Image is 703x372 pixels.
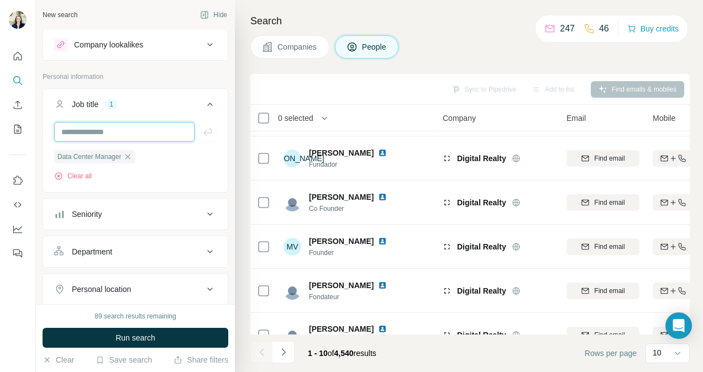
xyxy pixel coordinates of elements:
p: 247 [560,22,575,35]
img: LinkedIn logo [378,281,387,290]
button: Company lookalikes [43,31,228,58]
button: Navigate to next page [272,341,295,363]
span: Digital Realty [457,197,506,208]
span: Digital Realty [457,285,506,296]
div: Department [72,246,112,257]
span: Co Founder [309,204,400,214]
img: Logo of Digital Realty [443,286,452,295]
button: Quick start [9,46,27,66]
span: [PERSON_NAME] [309,147,374,158]
span: 1 - 10 [308,349,328,358]
span: results [308,349,376,358]
button: Find email [566,327,639,343]
span: [PERSON_NAME] [309,323,374,334]
img: Logo of Digital Realty [443,198,452,207]
img: LinkedIn logo [378,193,387,201]
button: Clear all [54,171,92,181]
span: Company [443,113,476,124]
p: 46 [599,22,609,35]
span: Run search [116,332,155,343]
div: Seniority [72,209,102,220]
span: Founder [309,248,400,258]
div: Company lookalikes [74,39,143,50]
span: Digital Realty [457,330,506,341]
span: [PERSON_NAME] [309,280,374,291]
span: Digital Realty [457,153,506,164]
img: Logo of Digital Realty [443,242,452,251]
button: Seniority [43,201,228,227]
button: Run search [43,328,228,348]
span: Fondateur [309,292,400,302]
div: 89 search results remaining [95,311,176,321]
div: Personal location [72,284,131,295]
span: Rows per page [585,348,637,359]
img: LinkedIn logo [378,148,387,157]
button: My lists [9,119,27,139]
p: 10 [653,347,662,358]
span: Email [566,113,586,124]
button: Personal location [43,276,228,302]
span: Find email [594,242,625,252]
button: Save search [96,354,152,365]
img: LinkedIn logo [378,237,387,246]
span: 4,540 [334,349,354,358]
div: 1 [105,99,118,109]
span: Find email [594,286,625,296]
span: Find email [594,330,625,340]
button: Find email [566,150,639,167]
button: Dashboard [9,219,27,239]
button: Feedback [9,243,27,263]
img: Avatar [284,326,301,344]
div: MV [284,238,301,256]
button: Job title1 [43,91,228,122]
button: Buy credits [627,21,679,36]
button: Enrich CSV [9,95,27,115]
p: Personal information [43,72,228,82]
span: Fundador [309,160,400,169]
img: Logo of Digital Realty [443,154,452,163]
span: Find email [594,198,625,208]
button: Search [9,71,27,91]
img: Avatar [9,11,27,29]
div: Job title [72,99,98,110]
img: Avatar [284,282,301,300]
img: LinkedIn logo [378,325,387,333]
button: Hide [192,7,235,23]
button: Use Surfe API [9,195,27,215]
span: Mobile [653,113,675,124]
img: Avatar [284,194,301,211]
div: Open Intercom Messenger [665,312,692,339]
span: [PERSON_NAME] [309,192,374,203]
button: Share filters [174,354,228,365]
h4: Search [250,13,690,29]
span: Companies [277,41,318,52]
span: Find email [594,153,625,163]
span: 0 selected [278,113,313,124]
span: of [328,349,334,358]
button: Find email [566,194,639,211]
div: [PERSON_NAME] [284,150,301,167]
button: Use Surfe on LinkedIn [9,171,27,190]
span: [PERSON_NAME] [309,236,374,247]
span: People [362,41,387,52]
button: Clear [43,354,74,365]
img: Logo of Digital Realty [443,331,452,339]
span: Data Center Manager [57,152,121,162]
button: Find email [566,283,639,299]
div: New search [43,10,77,20]
span: Digital Realty [457,241,506,252]
button: Department [43,238,228,265]
button: Find email [566,238,639,255]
